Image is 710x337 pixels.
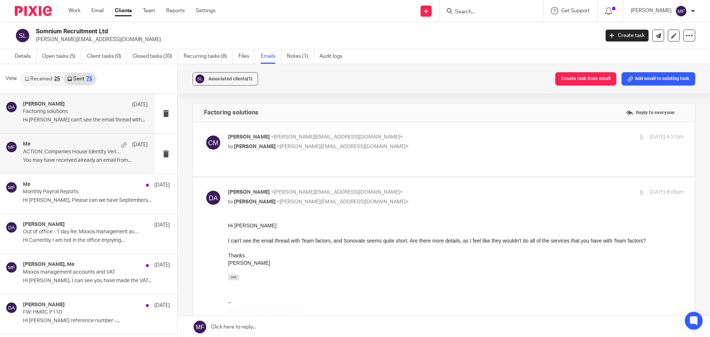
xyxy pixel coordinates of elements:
img: svg%3E [6,141,17,153]
span: (1) [247,77,252,81]
p: [PERSON_NAME][EMAIL_ADDRESS][DOMAIN_NAME] [36,36,595,43]
a: Sent75 [64,73,96,85]
span: [DATE] - [DATE]: 8.00 am - 4.30 pm [76,178,149,184]
p: IMPORTANT: The contents of this email and any attachments are confidential. They are intended for... [0,317,222,334]
img: svg%3E [6,302,17,314]
p: Out of office - 1 day Re: Mixxos management accounts and VAT [23,229,140,235]
input: Search [454,9,521,16]
span: [PERSON_NAME] [234,144,276,149]
p: [DATE] [154,221,170,229]
a: [DOMAIN_NAME] [76,163,111,168]
h4: Me [23,181,30,188]
p: [DATE] [154,261,170,269]
p: Factoring solutions [23,109,123,115]
img: svg%3E [6,181,17,193]
p: You may have received already an email from... [23,157,148,164]
img: background.png [16,211,22,217]
span: Associated clients [208,77,252,81]
p: [DATE] [132,101,148,109]
p: [DATE] [154,181,170,189]
p: [DATE] 8:08pm [650,188,684,196]
img: svg%3E [194,73,205,84]
div: 75 [86,76,92,81]
p: Hi [PERSON_NAME] can't see the email thread with... [23,117,148,123]
p: Hi Currently, I am not in the office enjoying... [23,237,170,244]
a: Recurring tasks (8) [184,49,233,64]
a: Create task [606,30,649,41]
span: <[PERSON_NAME][EMAIL_ADDRESS][DOMAIN_NAME]> [271,190,403,195]
button: Add email to existing task [622,72,695,86]
h4: [PERSON_NAME] [23,101,65,107]
a: Audit logs [319,49,348,64]
a: Details [15,49,37,64]
b: [PERSON_NAME] [76,135,125,141]
p: [PERSON_NAME] [631,7,672,14]
button: Create task from email [555,72,616,86]
p: Hi [PERSON_NAME], Please can we have Septembers... [23,197,170,204]
img: svg%3E [675,5,687,17]
h4: [PERSON_NAME], Me [23,261,74,268]
a: Closed tasks (30) [133,49,178,64]
h4: [PERSON_NAME] [23,221,65,228]
span: | [76,152,107,157]
a: Email [91,7,104,14]
p: [DATE] [154,302,170,309]
span: to [228,199,233,204]
p: FW: HMRC P11D [23,309,140,316]
img: svg%3E [15,28,30,43]
button: Associated clients(1) [192,72,258,86]
a: Open tasks (5) [42,49,81,64]
div: Co-Founder, Youtopia [76,143,250,150]
h4: [PERSON_NAME] [23,302,65,308]
a: Work [68,7,80,14]
h4: Me [23,141,30,147]
a: Settings [196,7,215,14]
p: Hi [PERSON_NAME], I can see you have made the VAT... [23,278,170,284]
span: [PERSON_NAME] [234,199,276,204]
div: 25 [54,76,60,81]
a: 01908 751 972 [107,152,136,157]
p: Hi [PERSON_NAME] reference number -... [23,318,170,324]
span: Working hours: [76,173,123,178]
a: Notes (1) [287,49,314,64]
a: Client tasks (0) [87,49,127,64]
span: ​ [76,194,117,200]
h2: Somnium Recruitment Ltd [36,28,483,36]
img: svg%3E [204,188,222,207]
h4: Factoring solutions [204,109,258,116]
p: [DATE] [132,141,148,149]
span: [PERSON_NAME] [228,190,270,195]
a: Reports [166,7,185,14]
img: background.png [8,211,14,217]
a: Received25 [21,73,64,85]
a: 07809 215 172 [76,152,106,157]
span: [PERSON_NAME] [228,134,270,140]
img: svg%3E [6,261,17,273]
p: ACTION: Companies House Identity Verification [23,149,123,155]
span: View [6,75,17,83]
span: <[PERSON_NAME][EMAIL_ADDRESS][DOMAIN_NAME]> [271,134,403,140]
a: Clients [115,7,132,14]
a: Book a meeting here [76,194,117,200]
img: Pixie [15,6,52,16]
span: <[PERSON_NAME][EMAIL_ADDRESS][DOMAIN_NAME]> [277,144,409,149]
span: to [228,144,233,149]
img: background.png [24,211,30,217]
span: [DATE]: 8.00 am - 1.00 pm [76,184,130,189]
span: Get Support [561,8,590,13]
img: svg%3E [204,133,222,152]
label: Reply to everyone [624,107,676,118]
p: [DATE] 4:51pm [650,133,684,141]
span: <[PERSON_NAME][EMAIL_ADDRESS][DOMAIN_NAME]> [277,199,409,204]
a: Emails [261,49,281,64]
img: svg%3E [6,221,17,233]
p: Monthly Payroll Reports [23,189,140,195]
p: Mixxos management accounts and VAT [23,269,140,276]
a: Files [238,49,255,64]
a: Team [143,7,155,14]
img: svg%3E [6,101,17,113]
